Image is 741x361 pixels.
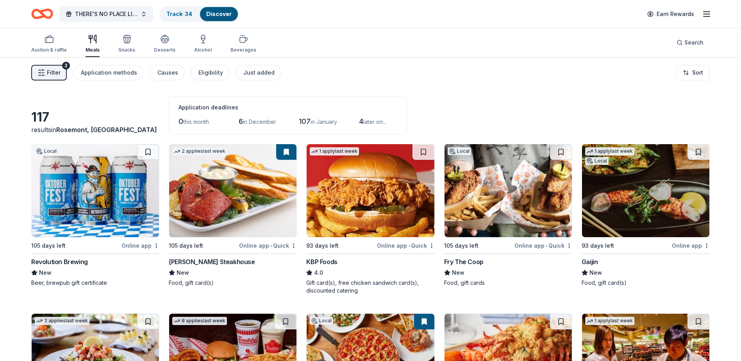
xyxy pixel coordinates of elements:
[177,268,189,277] span: New
[243,68,275,77] div: Just added
[546,243,547,249] span: •
[306,144,434,295] a: Image for KBP Foods1 applylast week93 days leftOnline app•QuickKBP Foods4.0Gift card(s), free chi...
[230,31,256,57] button: Beverages
[589,268,602,277] span: New
[692,68,703,77] span: Sort
[198,68,223,77] div: Eligibility
[31,144,159,287] a: Image for Revolution BrewingLocal105 days leftOnline appRevolution BrewingNewBeer, brewpub gift c...
[307,144,434,237] img: Image for KBP Foods
[118,47,135,53] div: Snacks
[59,6,153,22] button: THERE'S NO PLACE LIKE OUR DP HOME "2026 WINTER GARDEN BALL- DES PLAINES CHAMBER OF COMMERCE
[62,62,70,70] div: 2
[314,268,323,277] span: 4.0
[118,31,135,57] button: Snacks
[31,125,159,134] div: results
[444,279,572,287] div: Food, gift cards
[169,144,296,237] img: Image for Perry's Steakhouse
[684,38,704,47] span: Search
[585,147,634,155] div: 1 apply last week
[670,35,710,50] button: Search
[444,257,484,266] div: Fry The Coop
[86,31,100,57] button: Meals
[169,144,297,287] a: Image for Perry's Steakhouse2 applieslast week105 days leftOnline app•Quick[PERSON_NAME] Steakhou...
[169,241,203,250] div: 105 days left
[31,65,67,80] button: Filter2
[154,47,175,53] div: Desserts
[444,144,572,287] a: Image for Fry The CoopLocal105 days leftOnline app•QuickFry The CoopNewFood, gift cards
[32,144,159,237] img: Image for Revolution Brewing
[154,31,175,57] button: Desserts
[230,47,256,53] div: Beverages
[306,279,434,295] div: Gift card(s), free chicken sandwich card(s), discounted catering
[408,243,410,249] span: •
[194,47,212,53] div: Alcohol
[377,241,435,250] div: Online app Quick
[31,257,88,266] div: Revolution Brewing
[243,118,276,125] span: in December
[676,65,710,80] button: Sort
[51,126,157,134] span: in
[81,68,137,77] div: Application methods
[582,279,710,287] div: Food, gift card(s)
[206,11,232,17] a: Discover
[236,65,281,80] button: Just added
[239,241,297,250] div: Online app Quick
[582,144,709,237] img: Image for Gaijin
[75,9,137,19] span: THERE'S NO PLACE LIKE OUR DP HOME "2026 WINTER GARDEN BALL- DES PLAINES CHAMBER OF COMMERCE
[183,118,209,125] span: this month
[159,6,239,22] button: Track· 34Discover
[306,241,339,250] div: 93 days left
[31,31,67,57] button: Auction & raffle
[31,241,66,250] div: 105 days left
[585,157,609,165] div: Local
[585,317,634,325] div: 1 apply last week
[582,144,710,287] a: Image for Gaijin1 applylast weekLocal93 days leftOnline appGaijinNewFood, gift card(s)
[310,317,333,325] div: Local
[172,317,227,325] div: 8 applies last week
[179,103,397,112] div: Application deadlines
[172,147,227,155] div: 2 applies last week
[73,65,143,80] button: Application methods
[194,31,212,57] button: Alcohol
[121,241,159,250] div: Online app
[86,47,100,53] div: Meals
[363,118,386,125] span: later on...
[31,279,159,287] div: Beer, brewpub gift certificate
[169,279,297,287] div: Food, gift card(s)
[239,117,243,125] span: 6
[31,47,67,53] div: Auction & raffle
[444,241,479,250] div: 105 days left
[299,117,311,125] span: 107
[359,117,363,125] span: 4
[582,257,598,266] div: Gaijin
[191,65,229,80] button: Eligibility
[31,5,53,23] a: Home
[311,118,337,125] span: in January
[582,241,614,250] div: 93 days left
[270,243,272,249] span: •
[445,144,572,237] img: Image for Fry The Coop
[157,68,178,77] div: Causes
[35,317,89,325] div: 3 applies last week
[56,126,157,134] span: Rosemont, [GEOGRAPHIC_DATA]
[310,147,359,155] div: 1 apply last week
[166,11,192,17] a: Track· 34
[448,147,471,155] div: Local
[150,65,184,80] button: Causes
[47,68,61,77] span: Filter
[179,117,183,125] span: 0
[39,268,52,277] span: New
[672,241,710,250] div: Online app
[643,7,699,21] a: Earn Rewards
[452,268,464,277] span: New
[35,147,58,155] div: Local
[31,109,159,125] div: 117
[169,257,255,266] div: [PERSON_NAME] Steakhouse
[514,241,572,250] div: Online app Quick
[306,257,337,266] div: KBP Foods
